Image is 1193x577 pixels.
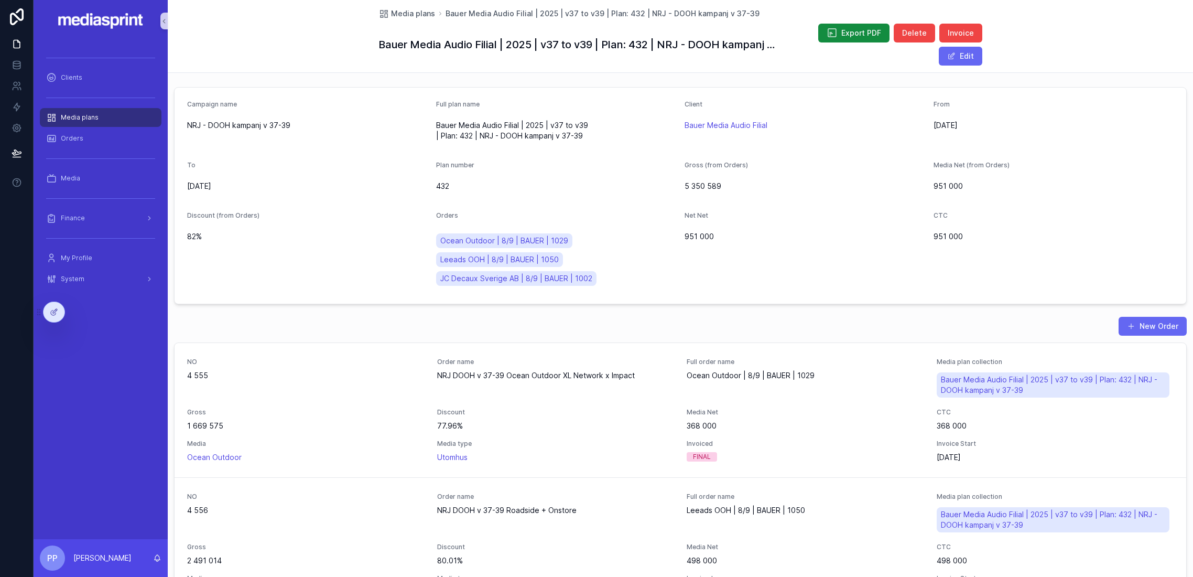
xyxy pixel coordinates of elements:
span: Order name [437,493,675,501]
span: Campaign name [187,100,237,108]
span: Leeads OOH | 8/9 | BAUER | 1050 [440,254,559,265]
img: App logo [58,13,144,29]
button: Delete [894,24,935,42]
span: CTC [937,543,1174,551]
span: Invoice Start [937,440,1174,448]
span: 2 491 014 [187,555,425,566]
span: System [61,275,84,283]
a: Bauer Media Audio Filial [685,120,767,131]
span: Utomhus [437,452,468,463]
span: Media plan collection [937,358,1174,366]
span: Media [187,440,425,448]
span: NRJ DOOH v 37-39 Ocean Outdoor XL Network x Impact [437,370,675,381]
span: To [187,161,196,169]
span: Media [61,174,80,183]
span: Full plan name [436,100,480,108]
span: Clients [61,73,82,82]
span: Ocean Outdoor | 8/9 | BAUER | 1029 [440,236,568,246]
span: NRJ - DOOH kampanj v 37-39 [187,120,428,131]
span: 4 555 [187,370,425,381]
span: NRJ DOOH v 37-39 Roadside + Onstore [437,505,675,516]
span: Gross [187,408,425,416]
a: Ocean Outdoor [187,452,242,463]
iframe: Spotlight [1,50,20,69]
span: CTC [934,211,948,219]
span: CTC [937,408,1174,416]
span: Net Net [685,211,708,219]
span: 77.96% [437,421,675,431]
span: Bauer Media Audio Filial | 2025 | v37 to v39 | Plan: 432 | NRJ - DOOH kampanj v 37-39 [436,120,677,141]
span: 368 000 [687,421,924,431]
span: Discount [437,408,675,416]
span: Gross [187,543,425,551]
span: My Profile [61,254,92,262]
span: Media type [437,440,675,448]
span: 5 350 589 [685,181,925,191]
button: Invoice [939,24,982,42]
a: Media plans [40,108,161,127]
span: NO [187,358,425,366]
span: Leeads OOH | 8/9 | BAUER | 1050 [687,505,924,516]
span: [DATE] [934,120,1174,131]
a: JC Decaux Sverige AB | 8/9 | BAUER | 1002 [436,271,596,286]
span: Delete [902,28,927,38]
span: Invoiced [687,440,924,448]
span: From [934,100,950,108]
a: System [40,270,161,288]
span: 951 000 [934,181,1174,191]
a: Leeads OOH | 8/9 | BAUER | 1050 [436,252,563,267]
a: Media [40,169,161,188]
span: Full order name [687,358,924,366]
span: Bauer Media Audio Filial | 2025 | v37 to v39 | Plan: 432 | NRJ - DOOH kampanj v 37-39 [941,375,1166,396]
span: Client [685,100,702,108]
span: Media Net (from Orders) [934,161,1010,169]
span: Full order name [687,493,924,501]
a: Media plans [378,8,435,19]
span: Finance [61,214,85,222]
span: 82% [187,231,428,242]
span: Bauer Media Audio Filial | 2025 | v37 to v39 | Plan: 432 | NRJ - DOOH kampanj v 37-39 [941,509,1166,530]
span: 951 000 [685,231,925,242]
a: Ocean Outdoor | 8/9 | BAUER | 1029 [436,233,572,248]
span: Orders [436,211,458,219]
span: Order name [437,358,675,366]
span: Media plans [391,8,435,19]
span: Ocean Outdoor | 8/9 | BAUER | 1029 [687,370,924,381]
a: NO4 555Order nameNRJ DOOH v 37-39 Ocean Outdoor XL Network x ImpactFull order nameOcean Outdoor |... [175,343,1186,477]
div: FINAL [693,452,711,462]
a: Orders [40,129,161,148]
h1: Bauer Media Audio Filial | 2025 | v37 to v39 | Plan: 432 | NRJ - DOOH kampanj v 37-39 [378,37,776,52]
button: New Order [1119,317,1187,336]
span: Media Net [687,408,924,416]
a: My Profile [40,249,161,268]
span: 80.01% [437,555,675,566]
p: [PERSON_NAME] [73,553,132,563]
span: Orders [61,134,83,143]
span: Invoice [948,28,974,38]
span: 368 000 [937,421,1174,431]
span: Media plan collection [937,493,1174,501]
span: Plan number [436,161,474,169]
button: Export PDF [818,24,890,42]
span: 432 [436,181,677,191]
button: Edit [939,47,982,66]
span: [DATE] [937,452,1174,463]
span: Gross (from Orders) [685,161,748,169]
a: Bauer Media Audio Filial | 2025 | v37 to v39 | Plan: 432 | NRJ - DOOH kampanj v 37-39 [937,372,1170,398]
span: Export PDF [841,28,881,38]
span: Bauer Media Audio Filial | 2025 | v37 to v39 | Plan: 432 | NRJ - DOOH kampanj v 37-39 [446,8,760,19]
span: Media Net [687,543,924,551]
div: scrollable content [34,42,168,302]
span: 498 000 [937,555,1174,566]
span: 951 000 [934,231,1174,242]
span: Media plans [61,113,99,122]
span: Discount [437,543,675,551]
span: [DATE] [187,181,428,191]
a: Finance [40,209,161,228]
span: NO [187,493,425,501]
span: 1 669 575 [187,421,425,431]
a: Bauer Media Audio Filial | 2025 | v37 to v39 | Plan: 432 | NRJ - DOOH kampanj v 37-39 [937,507,1170,532]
